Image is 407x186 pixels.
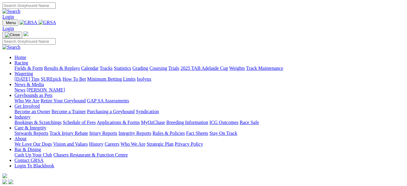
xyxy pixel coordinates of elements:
a: Track Maintenance [246,66,283,71]
img: Close [5,33,20,37]
a: Integrity Reports [118,131,151,136]
a: Trials [168,66,179,71]
a: Grading [133,66,148,71]
a: Coursing [149,66,167,71]
a: Care & Integrity [14,125,46,130]
img: GRSA [20,20,37,25]
a: Isolynx [137,76,151,82]
a: Results & Replays [44,66,80,71]
img: twitter.svg [8,179,13,184]
a: Login [2,26,14,31]
img: logo-grsa-white.png [23,31,28,36]
a: Chasers Restaurant & Function Centre [53,152,128,157]
a: Who We Are [14,98,39,103]
a: Purchasing a Greyhound [87,109,135,114]
input: Search [2,38,56,45]
div: Industry [14,120,405,125]
a: About [14,136,27,141]
a: Weights [229,66,245,71]
a: Become a Trainer [52,109,86,114]
a: History [89,141,103,147]
a: Calendar [81,66,99,71]
a: Privacy Policy [175,141,203,147]
a: Vision and Values [53,141,88,147]
a: Home [14,55,26,60]
a: ICG Outcomes [209,120,238,125]
button: Toggle navigation [2,32,22,38]
a: Cash Up Your Club [14,152,52,157]
input: Search [2,2,56,9]
a: Stewards Reports [14,131,48,136]
a: Bookings & Scratchings [14,120,61,125]
a: Fields & Form [14,66,43,71]
a: Fact Sheets [186,131,208,136]
div: Greyhounds as Pets [14,98,405,104]
div: About [14,141,405,147]
a: Greyhounds as Pets [14,93,52,98]
a: We Love Our Dogs [14,141,52,147]
a: Careers [105,141,119,147]
button: Toggle navigation [2,20,18,26]
a: Race Safe [240,120,259,125]
a: Stay On Track [209,131,237,136]
a: Schedule of Fees [63,120,95,125]
a: Bar & Dining [14,147,41,152]
a: [PERSON_NAME] [27,87,65,92]
a: Become an Owner [14,109,50,114]
a: News & Media [14,82,44,87]
a: [DATE] Tips [14,76,39,82]
a: Who We Are [121,141,146,147]
a: Industry [14,114,30,119]
a: Rules & Policies [152,131,185,136]
img: facebook.svg [2,179,7,184]
a: How To Bet [63,76,86,82]
a: Applications & Forms [97,120,140,125]
a: Login [2,14,14,19]
a: SUREpick [41,76,61,82]
img: Search [2,9,20,14]
div: News & Media [14,87,405,93]
img: GRSA [39,20,56,25]
div: Wagering [14,76,405,82]
a: Statistics [114,66,131,71]
span: Menu [6,20,16,25]
a: Injury Reports [89,131,117,136]
a: Syndication [136,109,159,114]
div: Bar & Dining [14,152,405,158]
a: Racing [14,60,28,65]
a: Tracks [100,66,113,71]
div: Care & Integrity [14,131,405,136]
a: Track Injury Rebate [49,131,88,136]
a: 2025 TAB Adelaide Cup [180,66,228,71]
a: Strategic Plan [147,141,174,147]
a: Retire Your Greyhound [41,98,86,103]
div: Racing [14,66,405,71]
a: Login To Blackbook [14,163,54,168]
div: Get Involved [14,109,405,114]
a: News [14,87,25,92]
a: Contact GRSA [14,158,43,163]
img: Search [2,45,20,50]
a: Minimum Betting Limits [87,76,136,82]
img: logo-grsa-white.png [2,173,7,178]
a: Wagering [14,71,33,76]
a: Get Involved [14,104,40,109]
a: GAP SA Assessments [87,98,129,103]
a: Breeding Information [166,120,208,125]
a: MyOzChase [141,120,165,125]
